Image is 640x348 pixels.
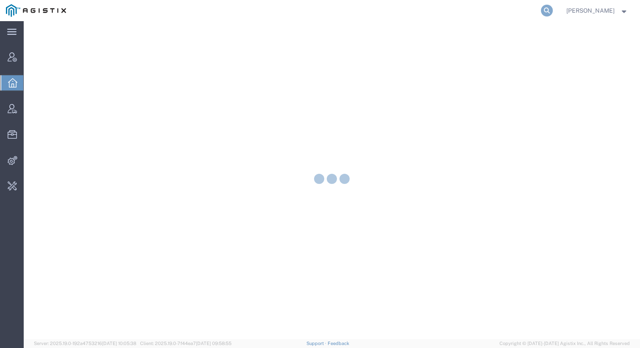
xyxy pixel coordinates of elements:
[499,340,630,347] span: Copyright © [DATE]-[DATE] Agistix Inc., All Rights Reserved
[566,5,629,16] button: [PERSON_NAME]
[34,341,136,346] span: Server: 2025.19.0-192a4753216
[6,4,66,17] img: logo
[196,341,232,346] span: [DATE] 09:58:55
[102,341,136,346] span: [DATE] 10:05:38
[566,6,615,15] span: Daria Moshkova
[306,341,328,346] a: Support
[328,341,349,346] a: Feedback
[140,341,232,346] span: Client: 2025.19.0-7f44ea7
